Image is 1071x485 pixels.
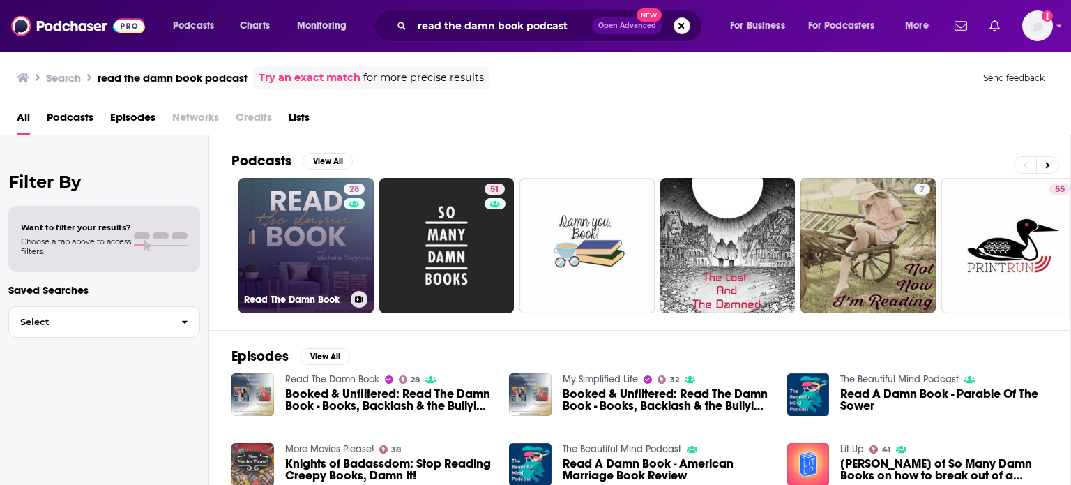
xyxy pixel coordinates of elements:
[787,373,830,416] img: Read A Damn Book - Parable Of The Sower
[799,15,895,37] button: open menu
[412,15,592,37] input: Search podcasts, credits, & more...
[563,388,770,412] span: Booked & Unfiltered: Read The Damn Book - Books, Backlash & the Bullying of [PERSON_NAME]
[563,443,681,455] a: The Beautiful Mind Podcast
[379,178,515,313] a: 51
[238,178,374,313] a: 28Read The Damn Book
[387,10,715,42] div: Search podcasts, credits, & more...
[285,443,374,455] a: More Movies Please!
[658,375,679,384] a: 32
[490,183,499,197] span: 51
[920,183,925,197] span: 7
[349,183,359,197] span: 28
[984,14,1005,38] a: Show notifications dropdown
[9,318,170,327] span: Select
[259,70,360,86] a: Try an exact match
[363,70,484,86] span: for more precise results
[840,443,864,455] a: Lit Up
[173,16,214,36] span: Podcasts
[231,152,291,170] h2: Podcasts
[800,178,936,313] a: 7
[411,377,420,383] span: 28
[840,458,1048,482] a: Christopher Hermelin of So Many Damn Books on how to break out of a reading rut.
[244,294,345,306] h3: Read The Damn Book
[285,388,493,412] span: Booked & Unfiltered: Read The Damn Book - Books, Backlash & the Bullying of [PERSON_NAME]
[730,16,785,36] span: For Business
[949,14,973,38] a: Show notifications dropdown
[231,348,350,365] a: EpisodesView All
[172,106,219,135] span: Networks
[110,106,155,135] a: Episodes
[8,283,200,297] p: Saved Searches
[1049,184,1070,195] a: 55
[285,458,493,482] a: Knights of Badassdom: Stop Reading Creepy Books, Damn It!
[905,16,929,36] span: More
[391,447,401,453] span: 38
[563,388,770,412] a: Booked & Unfiltered: Read The Damn Book - Books, Backlash & the Bullying of Ali Hazelwood
[231,152,353,170] a: PodcastsView All
[285,373,379,385] a: Read The Damn Book
[8,306,200,338] button: Select
[914,184,930,195] a: 7
[979,72,1049,84] button: Send feedback
[720,15,803,37] button: open menu
[379,445,402,454] a: 38
[399,375,420,384] a: 28
[231,373,274,416] img: Booked & Unfiltered: Read The Damn Book - Books, Backlash & the Bullying of Ali Hazelwood
[670,377,679,383] span: 32
[882,447,890,453] span: 41
[240,16,270,36] span: Charts
[869,445,890,454] a: 41
[1022,10,1053,41] button: Show profile menu
[592,17,662,34] button: Open AdvancedNew
[840,458,1048,482] span: [PERSON_NAME] of So Many Damn Books on how to break out of a reading rut.
[46,71,81,84] h3: Search
[8,172,200,192] h2: Filter By
[1022,10,1053,41] img: User Profile
[303,153,353,170] button: View All
[163,15,232,37] button: open menu
[300,348,350,365] button: View All
[231,348,289,365] h2: Episodes
[11,13,145,39] img: Podchaser - Follow, Share and Rate Podcasts
[287,15,365,37] button: open menu
[344,184,365,195] a: 28
[808,16,875,36] span: For Podcasters
[17,106,30,135] a: All
[236,106,272,135] span: Credits
[509,373,552,416] img: Booked & Unfiltered: Read The Damn Book - Books, Backlash & the Bullying of Ali Hazelwood
[598,22,656,29] span: Open Advanced
[895,15,946,37] button: open menu
[1055,183,1065,197] span: 55
[21,237,131,256] span: Choose a tab above to access filters.
[289,106,310,135] a: Lists
[840,388,1048,412] a: Read A Damn Book - Parable Of The Sower
[297,16,347,36] span: Monitoring
[47,106,93,135] a: Podcasts
[563,373,638,385] a: My Simplified Life
[485,184,505,195] a: 51
[21,223,131,232] span: Want to filter your results?
[98,71,248,84] h3: read the damn book podcast
[1042,10,1053,22] svg: Add a profile image
[637,8,662,22] span: New
[1022,10,1053,41] span: Logged in as N0elleB7
[563,458,770,482] a: Read A Damn Book - American Marriage Book Review
[285,388,493,412] a: Booked & Unfiltered: Read The Damn Book - Books, Backlash & the Bullying of Ali Hazelwood
[840,373,959,385] a: The Beautiful Mind Podcast
[231,15,278,37] a: Charts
